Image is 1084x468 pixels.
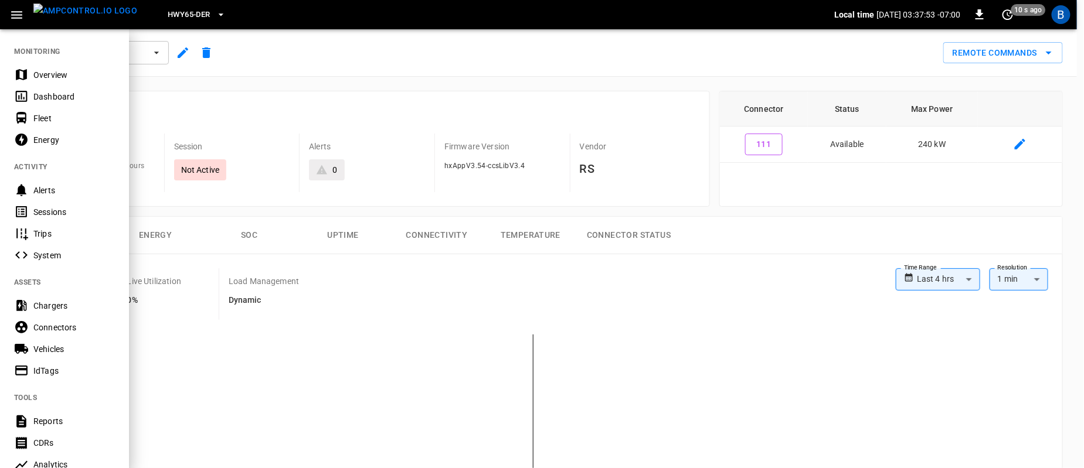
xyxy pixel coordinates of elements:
[33,206,115,218] div: Sessions
[33,91,115,103] div: Dashboard
[33,69,115,81] div: Overview
[33,4,137,18] img: ampcontrol.io logo
[33,365,115,377] div: IdTags
[33,300,115,312] div: Chargers
[33,228,115,240] div: Trips
[834,9,875,21] p: Local time
[1011,4,1046,16] span: 10 s ago
[33,185,115,196] div: Alerts
[33,343,115,355] div: Vehicles
[33,112,115,124] div: Fleet
[33,437,115,449] div: CDRs
[877,9,961,21] p: [DATE] 03:37:53 -07:00
[168,8,210,22] span: HWY65-DER
[33,415,115,427] div: Reports
[998,5,1017,24] button: set refresh interval
[33,134,115,146] div: Energy
[1052,5,1071,24] div: profile-icon
[33,250,115,261] div: System
[33,322,115,333] div: Connectors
